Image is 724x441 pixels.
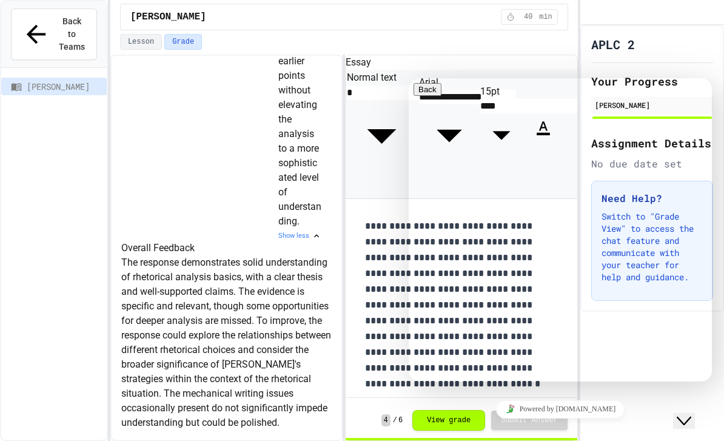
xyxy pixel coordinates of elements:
button: Align Center [351,190,355,194]
iframe: chat widget [409,78,712,382]
iframe: chat widget [409,396,712,423]
span: Back to Teams [58,15,86,53]
button: Redo (⌘+⇧+Z) [366,190,369,194]
span: / [393,416,397,425]
h2: Your Progress [591,73,713,90]
h6: Overall Feedback [121,241,332,255]
button: Undo (⌘+Z) [361,190,365,194]
button: Grade [164,34,202,50]
span: 6 [398,416,403,425]
span: 4 [381,414,390,426]
span: [PERSON_NAME] [130,10,206,24]
button: Align Left [347,190,350,194]
span: [PERSON_NAME] [27,80,102,93]
h6: Essay [346,55,577,70]
p: The response demonstrates solid understanding of rhetorical analysis basics, with a clear thesis ... [121,255,332,430]
button: Back to Teams [11,8,97,60]
iframe: chat widget [673,392,712,429]
div: Show less [278,231,321,241]
button: Align Right [355,190,359,194]
h1: APLC 2 [591,36,635,53]
span: 40 [518,12,538,22]
span: min [539,12,552,22]
div: Normal text [347,70,417,85]
button: Lesson [120,34,162,50]
div: Arial [419,75,480,90]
